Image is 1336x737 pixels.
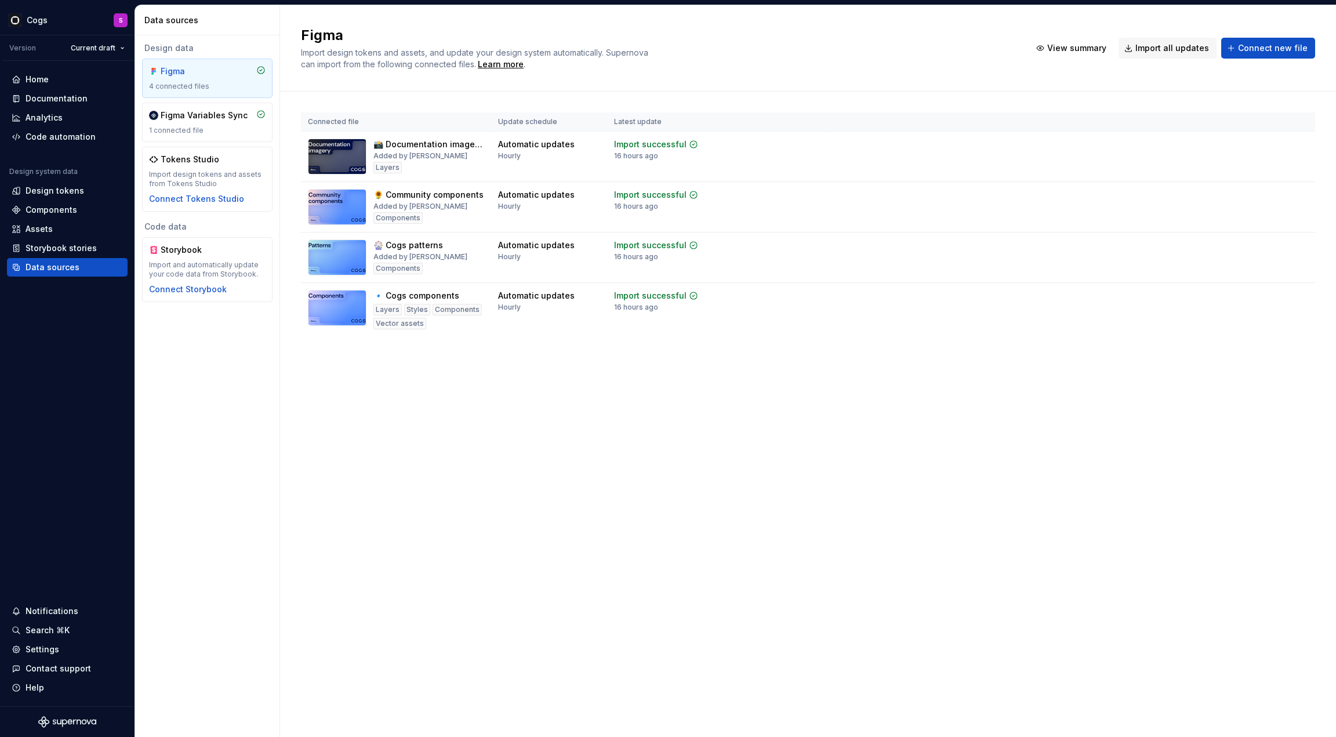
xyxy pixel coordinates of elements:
div: Styles [404,304,430,315]
div: Storybook stories [26,242,97,254]
a: Home [7,70,128,89]
button: Help [7,678,128,697]
div: Storybook [161,244,216,256]
a: Storybook stories [7,239,128,257]
div: Hourly [498,252,521,262]
a: Analytics [7,108,128,127]
div: Hourly [498,202,521,211]
div: Design system data [9,167,78,176]
a: Assets [7,220,128,238]
div: Code automation [26,131,96,143]
div: Import successful [614,290,687,302]
div: 🎡 Cogs patterns [373,239,443,251]
div: Components [26,204,77,216]
div: 16 hours ago [614,303,658,312]
div: Hourly [498,303,521,312]
th: Update schedule [491,112,607,132]
button: Current draft [66,40,130,56]
div: Layers [373,304,402,315]
button: Connect Storybook [149,284,227,295]
div: Components [373,263,423,274]
div: Version [9,43,36,53]
div: 1 connected file [149,126,266,135]
a: Figma Variables Sync1 connected file [142,103,273,142]
div: Components [433,304,482,315]
button: Contact support [7,659,128,678]
div: Tokens Studio [161,154,219,165]
div: Analytics [26,112,63,124]
span: Import all updates [1135,42,1209,54]
div: Automatic updates [498,239,575,251]
div: 🔹 Cogs components [373,290,459,302]
button: Notifications [7,602,128,620]
div: Import successful [614,139,687,150]
div: Figma Variables Sync [161,110,248,121]
a: StorybookImport and automatically update your code data from Storybook.Connect Storybook [142,237,273,302]
div: 🌻 Community components [373,189,484,201]
div: 16 hours ago [614,151,658,161]
h2: Figma [301,26,1016,45]
div: Added by [PERSON_NAME] [373,252,467,262]
a: Design tokens [7,181,128,200]
div: S [119,16,123,25]
div: Automatic updates [498,189,575,201]
a: Figma4 connected files [142,59,273,98]
a: Documentation [7,89,128,108]
a: Data sources [7,258,128,277]
span: . [476,60,525,69]
div: Automatic updates [498,290,575,302]
div: Data sources [26,262,79,273]
span: Import design tokens and assets, and update your design system automatically. Supernova can impor... [301,48,651,69]
span: Current draft [71,43,115,53]
div: Import design tokens and assets from Tokens Studio [149,170,266,188]
img: 293001da-8814-4710-858c-a22b548e5d5c.png [8,13,22,27]
div: Data sources [144,14,275,26]
div: Import successful [614,239,687,251]
div: Documentation [26,93,88,104]
div: Design data [142,42,273,54]
button: Connect Tokens Studio [149,193,244,205]
div: Assets [26,223,53,235]
a: Code automation [7,128,128,146]
span: Connect new file [1238,42,1308,54]
div: Added by [PERSON_NAME] [373,202,467,211]
div: Layers [373,162,402,173]
div: Cogs [27,14,48,26]
div: Import successful [614,189,687,201]
button: CogsS [2,8,132,32]
div: Import and automatically update your code data from Storybook. [149,260,266,279]
a: Components [7,201,128,219]
button: Search ⌘K [7,621,128,640]
th: Latest update [607,112,728,132]
div: Search ⌘K [26,625,70,636]
div: Code data [142,221,273,233]
a: Learn more [478,59,524,70]
div: 16 hours ago [614,252,658,262]
a: Tokens StudioImport design tokens and assets from Tokens StudioConnect Tokens Studio [142,147,273,212]
div: 4 connected files [149,82,266,91]
button: View summary [1030,38,1114,59]
div: 16 hours ago [614,202,658,211]
svg: Supernova Logo [38,716,96,728]
th: Connected file [301,112,491,132]
div: 📸 Documentation imagery (Supernova) [373,139,484,150]
div: Settings [26,644,59,655]
div: Figma [161,66,216,77]
div: Design tokens [26,185,84,197]
div: Notifications [26,605,78,617]
div: Added by [PERSON_NAME] [373,151,467,161]
button: Import all updates [1119,38,1217,59]
div: Home [26,74,49,85]
div: Contact support [26,663,91,674]
div: Automatic updates [498,139,575,150]
div: Help [26,682,44,694]
span: View summary [1047,42,1106,54]
div: Components [373,212,423,224]
div: Hourly [498,151,521,161]
div: Vector assets [373,318,426,329]
a: Settings [7,640,128,659]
